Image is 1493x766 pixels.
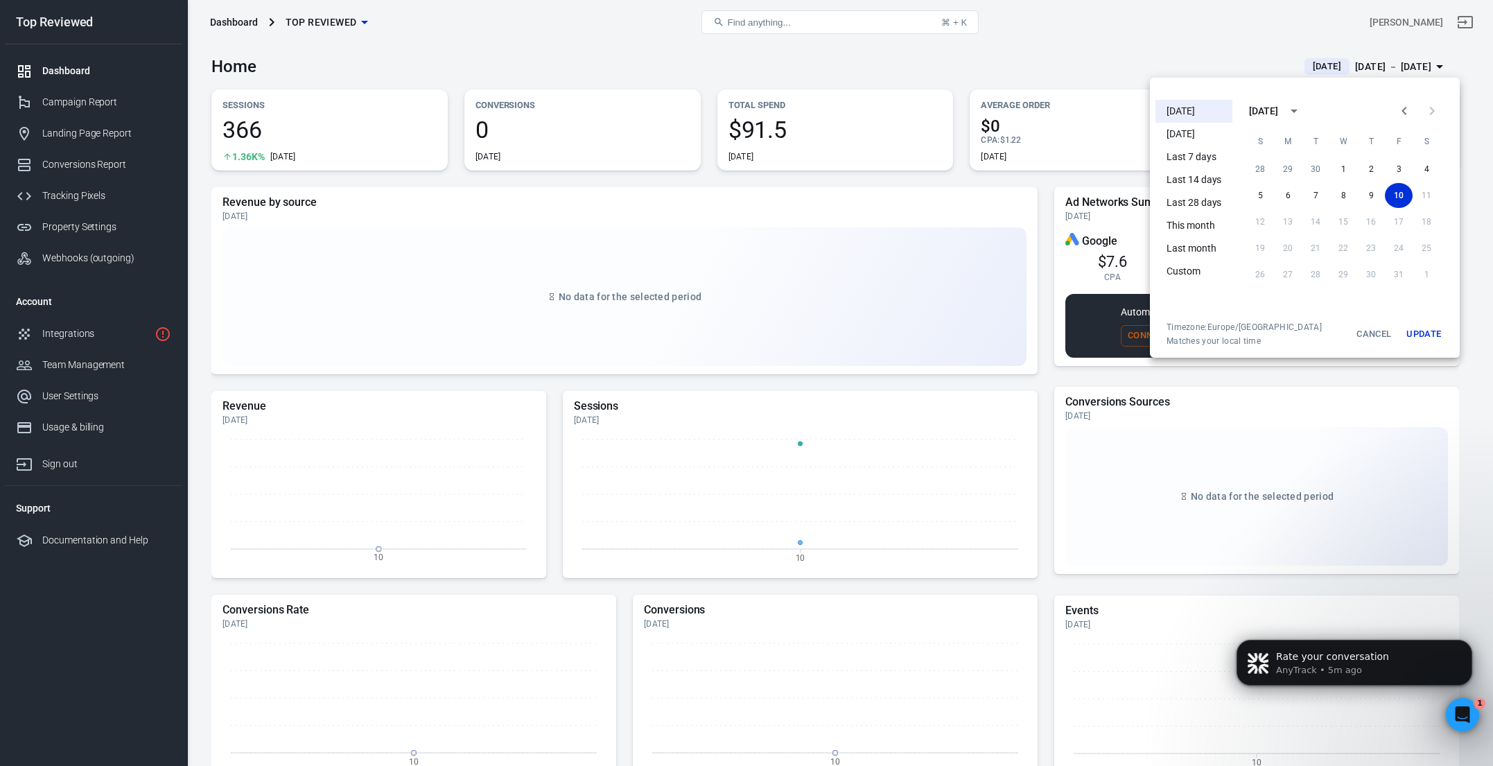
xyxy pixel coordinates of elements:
[1155,123,1232,146] li: [DATE]
[1274,157,1302,182] button: 29
[1446,698,1479,731] iframe: Intercom live chat
[1359,128,1383,155] span: Thursday
[1303,128,1328,155] span: Tuesday
[1352,322,1396,347] button: Cancel
[1474,698,1485,709] span: 1
[1246,157,1274,182] button: 28
[1248,128,1273,155] span: Sunday
[1167,336,1322,347] span: Matches your local time
[1357,183,1385,208] button: 9
[1414,128,1439,155] span: Saturday
[1331,128,1356,155] span: Wednesday
[1402,322,1446,347] button: Update
[1249,104,1278,119] div: [DATE]
[1329,183,1357,208] button: 8
[1155,168,1232,191] li: Last 14 days
[1302,183,1329,208] button: 7
[1274,183,1302,208] button: 6
[1385,157,1413,182] button: 3
[1155,260,1232,283] li: Custom
[1282,99,1306,123] button: calendar view is open, switch to year view
[1216,611,1493,729] iframe: Intercom notifications message
[1390,97,1418,125] button: Previous month
[1155,146,1232,168] li: Last 7 days
[1413,157,1440,182] button: 4
[1302,157,1329,182] button: 30
[1357,157,1385,182] button: 2
[1385,183,1413,208] button: 10
[1329,157,1357,182] button: 1
[1155,237,1232,260] li: Last month
[1155,100,1232,123] li: [DATE]
[1167,322,1322,333] div: Timezone: Europe/[GEOGRAPHIC_DATA]
[1246,183,1274,208] button: 5
[1155,191,1232,214] li: Last 28 days
[1275,128,1300,155] span: Monday
[1155,214,1232,237] li: This month
[1386,128,1411,155] span: Friday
